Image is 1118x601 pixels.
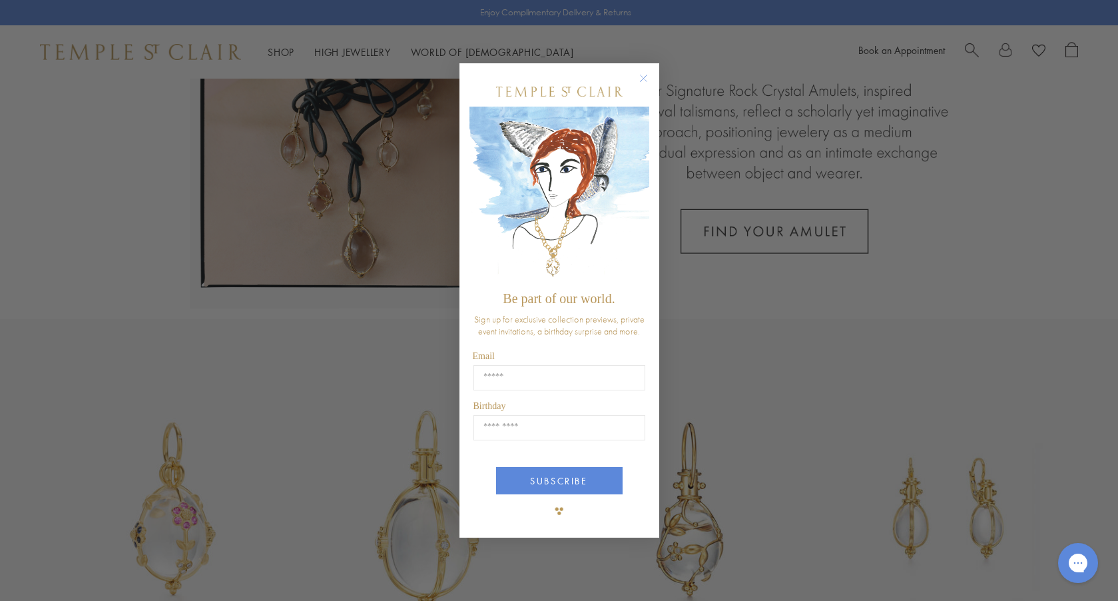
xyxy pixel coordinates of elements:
[642,77,659,93] button: Close dialog
[503,291,615,306] span: Be part of our world.
[546,498,573,524] img: TSC
[1051,538,1105,588] iframe: Gorgias live chat messenger
[496,87,623,97] img: Temple St. Clair
[469,107,649,285] img: c4a9eb12-d91a-4d4a-8ee0-386386f4f338.jpeg
[473,351,495,361] span: Email
[474,313,645,337] span: Sign up for exclusive collection previews, private event invitations, a birthday surprise and more.
[473,365,645,390] input: Email
[496,467,623,494] button: SUBSCRIBE
[473,401,506,411] span: Birthday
